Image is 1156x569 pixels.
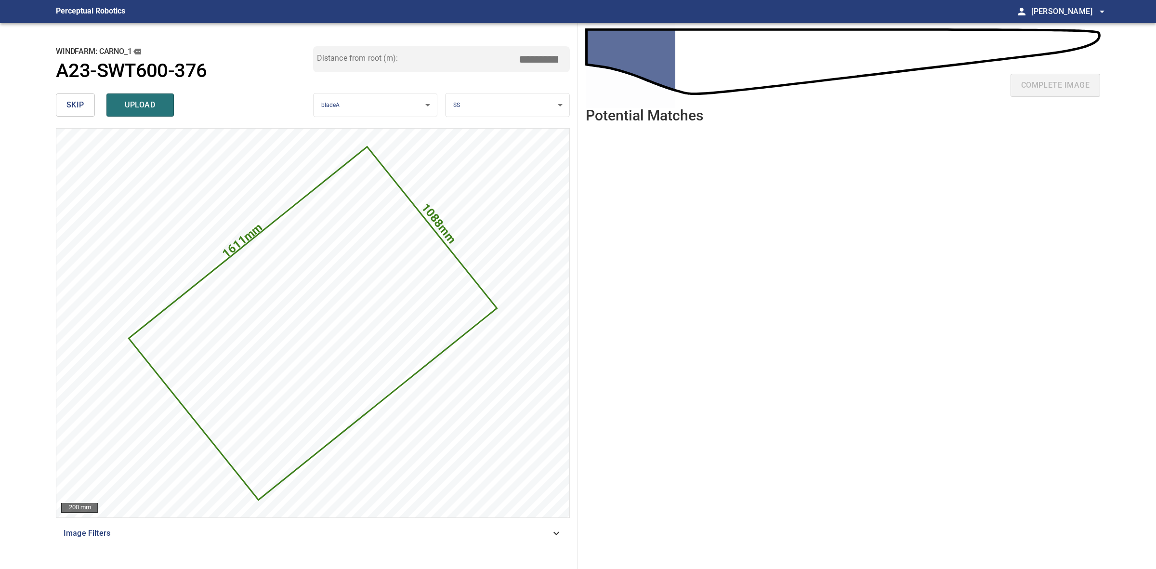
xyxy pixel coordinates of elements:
[1027,2,1108,21] button: [PERSON_NAME]
[132,46,143,57] button: copy message details
[118,129,133,144] img: Toggle selection
[317,54,398,62] label: Distance from root (m):
[56,4,125,19] figcaption: Perceptual Robotics
[1016,6,1027,17] span: person
[220,221,265,261] text: 1611mm
[64,528,551,539] span: Image Filters
[56,46,313,57] h2: windfarm: Carno_1
[314,93,437,118] div: bladeA
[56,60,207,82] h1: A23-SWT600-376
[72,129,87,144] img: Zoom out
[66,98,84,112] span: skip
[87,129,103,144] img: Go home
[321,102,340,108] span: bladeA
[419,201,459,246] text: 1088mm
[103,129,118,144] img: Toggle full page
[453,102,460,108] span: SS
[56,522,570,545] div: Image Filters
[106,93,174,117] button: upload
[56,93,95,117] button: skip
[56,129,72,144] img: Zoom in
[56,60,313,82] a: A23-SWT600-376
[586,107,703,123] h2: Potential Matches
[1096,6,1108,17] span: arrow_drop_down
[117,98,163,112] span: upload
[1031,5,1108,18] span: [PERSON_NAME]
[446,93,569,118] div: SS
